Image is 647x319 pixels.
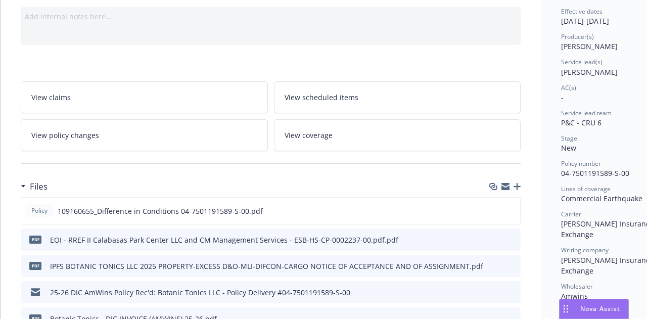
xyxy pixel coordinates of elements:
[21,119,268,151] a: View policy changes
[29,236,41,243] span: pdf
[561,83,576,92] span: AC(s)
[561,134,577,143] span: Stage
[50,235,398,245] div: EOI - RREF II Calabasas Park Center LLC and CM Management Services - ESB-HS-CP-0002237-00.pdf.pdf
[561,210,581,218] span: Carrier
[561,67,618,77] span: [PERSON_NAME]
[561,143,576,153] span: New
[561,246,609,254] span: Writing company
[274,81,521,113] a: View scheduled items
[491,261,499,271] button: download file
[561,109,612,117] span: Service lead team
[561,159,601,168] span: Policy number
[274,119,521,151] a: View coverage
[561,168,629,178] span: 04-7501191589-S-00
[30,180,48,193] h3: Files
[21,81,268,113] a: View claims
[491,287,499,298] button: download file
[561,58,603,66] span: Service lead(s)
[507,287,517,298] button: preview file
[561,41,618,51] span: [PERSON_NAME]
[25,11,517,22] div: Add internal notes here...
[507,261,517,271] button: preview file
[31,92,71,103] span: View claims
[507,206,516,216] button: preview file
[58,206,263,216] span: 109160655_Difference in Conditions 04-7501191589-S-00.pdf
[559,299,629,319] button: Nova Assist
[561,282,593,291] span: Wholesaler
[561,7,603,16] span: Effective dates
[50,261,483,271] div: IPFS BOTANIC TONICS LLC 2025 PROPERTY-EXCESS D&O-MLI-DIFCON-CARGO NOTICE OF ACCEPTANCE AND OF ASS...
[507,235,517,245] button: preview file
[50,287,350,298] div: 25-26 DIC AmWins Policy Rec'd: Botanic Tonics LLC - Policy Delivery #04-7501191589-S-00
[21,180,48,193] div: Files
[29,262,41,269] span: pdf
[561,118,602,127] span: P&C - CRU 6
[561,291,588,301] span: Amwins
[31,130,99,141] span: View policy changes
[285,92,358,103] span: View scheduled items
[491,235,499,245] button: download file
[561,185,611,193] span: Lines of coverage
[285,130,333,141] span: View coverage
[560,299,572,318] div: Drag to move
[561,194,642,203] span: Commercial Earthquake
[561,32,594,41] span: Producer(s)
[580,304,620,313] span: Nova Assist
[491,206,499,216] button: download file
[561,93,564,102] span: -
[29,206,50,215] span: Policy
